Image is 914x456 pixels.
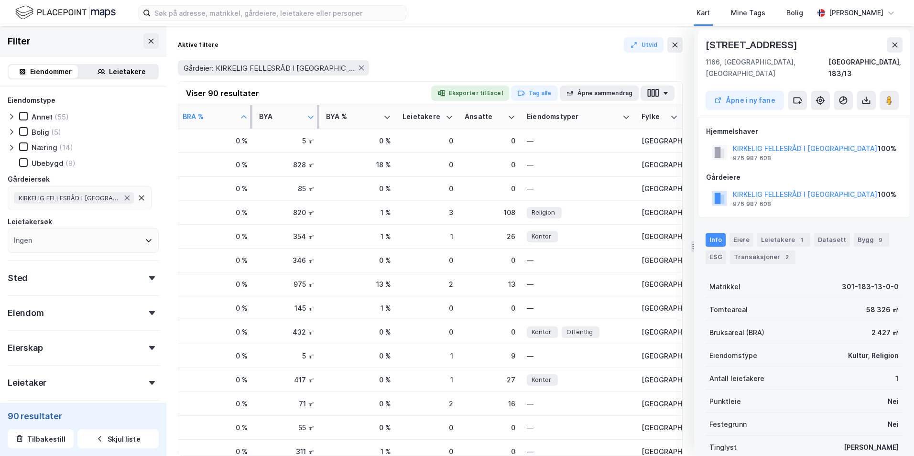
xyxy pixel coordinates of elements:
div: [GEOGRAPHIC_DATA] [642,423,678,433]
span: Gårdeier: KIRKELIG FELLESRÅD I [GEOGRAPHIC_DATA] [184,64,356,73]
div: Leietakersøk [8,216,52,228]
div: 26 [465,231,515,241]
div: 432 ㎡ [259,327,315,337]
button: Åpne sammendrag [560,86,639,101]
span: Kontor [532,231,551,241]
div: [GEOGRAPHIC_DATA] [642,303,678,313]
div: 27 [465,375,515,385]
div: Bolig [32,128,49,137]
div: [GEOGRAPHIC_DATA] [642,351,678,361]
div: Fylke [642,112,666,121]
div: Gårdeiersøk [8,174,50,185]
div: — [527,276,630,292]
div: Nei [888,396,899,407]
div: 346 ㎡ [259,255,315,265]
div: Aktive filtere [178,41,218,49]
div: [PERSON_NAME] [829,7,883,19]
div: Leietakere [109,66,146,77]
div: BYA % [326,112,380,121]
div: 828 ㎡ [259,160,315,170]
div: 2 [403,279,453,289]
div: [GEOGRAPHIC_DATA] [642,207,678,217]
div: 100% [878,189,896,200]
div: — [527,181,630,196]
button: Skjul liste [77,429,159,448]
div: 0 [465,327,515,337]
div: 58 326 ㎡ [866,304,899,315]
div: 0 [465,136,515,146]
div: 9 [465,351,515,361]
div: 0 % [183,303,248,313]
div: Eiendommer [30,66,72,77]
span: Kontor [532,375,551,385]
div: 0 [403,423,453,433]
div: Hjemmelshaver [706,126,902,137]
img: logo.f888ab2527a4732fd821a326f86c7f29.svg [15,4,116,21]
div: Eierskap [8,342,43,354]
div: [GEOGRAPHIC_DATA] [642,136,678,146]
div: 5 ㎡ [259,136,315,146]
div: — [527,252,630,268]
div: 0 % [183,327,248,337]
div: 1 [895,373,899,384]
div: 975 ㎡ [259,279,315,289]
div: 0 % [326,351,391,361]
div: Gårdeiere [706,172,902,183]
div: Tomteareal [709,304,748,315]
div: 0 % [326,327,391,337]
div: 0 [465,160,515,170]
div: Datasett [814,233,850,247]
input: Søk på adresse, matrikkel, gårdeiere, leietakere eller personer [151,6,406,20]
div: — [527,420,630,435]
div: 1 % [326,303,391,313]
div: Bygg [854,233,889,247]
div: 145 ㎡ [259,303,315,313]
div: 0 % [183,231,248,241]
div: 100% [878,143,896,154]
div: 0 % [183,207,248,217]
div: 13 % [326,279,391,289]
div: — [527,133,630,149]
div: Mine Tags [731,7,765,19]
span: Kontor [532,327,551,337]
div: 0 % [183,160,248,170]
div: 71 ㎡ [259,399,315,409]
div: Annet [32,112,53,121]
div: Kontrollprogram for chat [866,410,914,456]
div: 2 [403,399,453,409]
div: 16 [465,399,515,409]
div: Transaksjoner [730,250,795,264]
div: 55 ㎡ [259,423,315,433]
div: BRA % [183,112,236,121]
div: 1 [403,375,453,385]
div: 417 ㎡ [259,375,315,385]
div: Tinglyst [709,442,737,453]
div: Leietakere [757,233,810,247]
div: Sted [8,272,28,284]
div: Leietaker [8,377,46,389]
iframe: Chat Widget [866,410,914,456]
div: 0 % [183,351,248,361]
div: — [527,157,630,173]
div: 0 % [326,255,391,265]
div: 90 resultater [8,410,159,422]
div: 9 [876,235,885,245]
div: [GEOGRAPHIC_DATA] [642,279,678,289]
div: 0 [465,423,515,433]
div: BYA [259,112,303,121]
div: 0 [465,255,515,265]
div: 1 [403,231,453,241]
button: Åpne i ny fane [706,91,784,110]
div: Kart [696,7,710,19]
div: 0 [465,303,515,313]
button: Tag alle [511,86,558,101]
span: Religion [532,207,555,217]
div: 1 [403,351,453,361]
div: Filter [8,33,31,49]
div: Eiendomstype [709,350,757,361]
div: 0 [403,160,453,170]
div: 0 % [183,279,248,289]
div: 0 [403,303,453,313]
span: KIRKELIG FELLESRÅD I [GEOGRAPHIC_DATA] [19,194,121,202]
div: — [527,348,630,364]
